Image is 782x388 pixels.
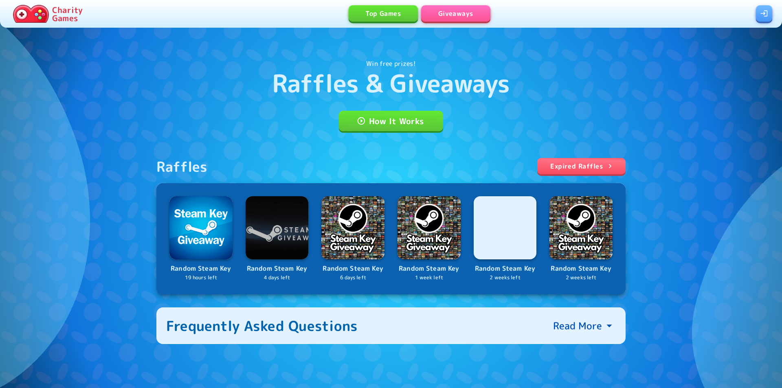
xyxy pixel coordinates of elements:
[474,196,537,259] img: Logo
[156,158,208,175] div: Raffles
[321,274,384,282] p: 6 days left
[549,196,613,259] img: Logo
[549,263,613,274] p: Random Steam Key
[10,3,86,24] a: Charity Games
[398,274,461,282] p: 1 week left
[169,196,233,281] a: LogoRandom Steam Key19 hours left
[169,274,233,282] p: 19 hours left
[398,263,461,274] p: Random Steam Key
[421,5,490,22] a: Giveaways
[246,196,309,281] a: LogoRandom Steam Key4 days left
[156,307,626,344] button: Frequently Asked QuestionsRead More
[52,6,83,22] p: Charity Games
[246,263,309,274] p: Random Steam Key
[398,196,461,281] a: LogoRandom Steam Key1 week left
[349,5,418,22] a: Top Games
[549,274,613,282] p: 2 weeks left
[537,158,626,174] a: Expired Raffles
[246,274,309,282] p: 4 days left
[321,263,384,274] p: Random Steam Key
[553,319,602,332] p: Read More
[549,196,613,281] a: LogoRandom Steam Key2 weeks left
[366,59,415,68] p: Win free prizes!
[339,111,443,131] a: How It Works
[321,196,384,281] a: LogoRandom Steam Key6 days left
[166,317,358,334] div: Frequently Asked Questions
[321,196,384,259] img: Logo
[474,196,537,281] a: LogoRandom Steam Key2 weeks left
[169,263,233,274] p: Random Steam Key
[398,196,461,259] img: Logo
[474,274,537,282] p: 2 weeks left
[246,196,309,259] img: Logo
[13,5,49,23] img: Charity.Games
[272,68,510,98] h1: Raffles & Giveaways
[169,196,233,259] img: Logo
[474,263,537,274] p: Random Steam Key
